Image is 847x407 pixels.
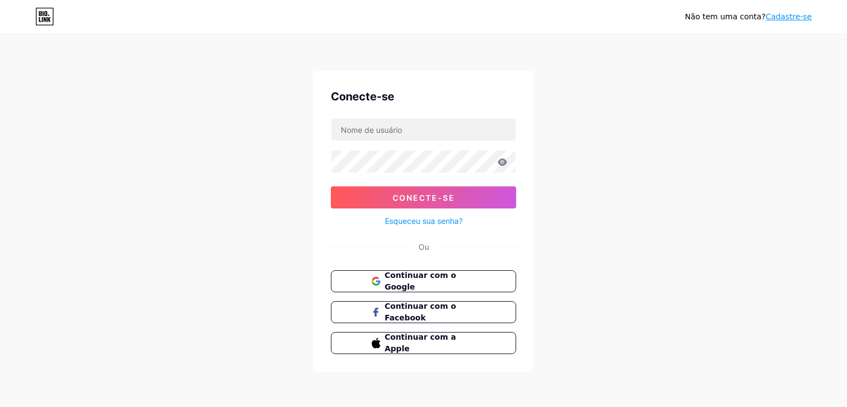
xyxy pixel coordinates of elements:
[331,270,516,292] button: Continuar com o Google
[331,332,516,354] button: Continuar com a Apple
[385,215,463,227] a: Esqueceu sua senha?
[393,193,455,202] font: Conecte-se
[331,90,394,103] font: Conecte-se
[385,271,457,291] font: Continuar com o Google
[419,242,429,251] font: Ou
[331,119,516,141] input: Nome de usuário
[385,333,456,353] font: Continuar com a Apple
[385,302,457,322] font: Continuar com o Facebook
[765,12,812,21] a: Cadastre-se
[385,216,463,226] font: Esqueceu sua senha?
[331,186,516,208] button: Conecte-se
[331,301,516,323] button: Continuar com o Facebook
[685,12,765,21] font: Não tem uma conta?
